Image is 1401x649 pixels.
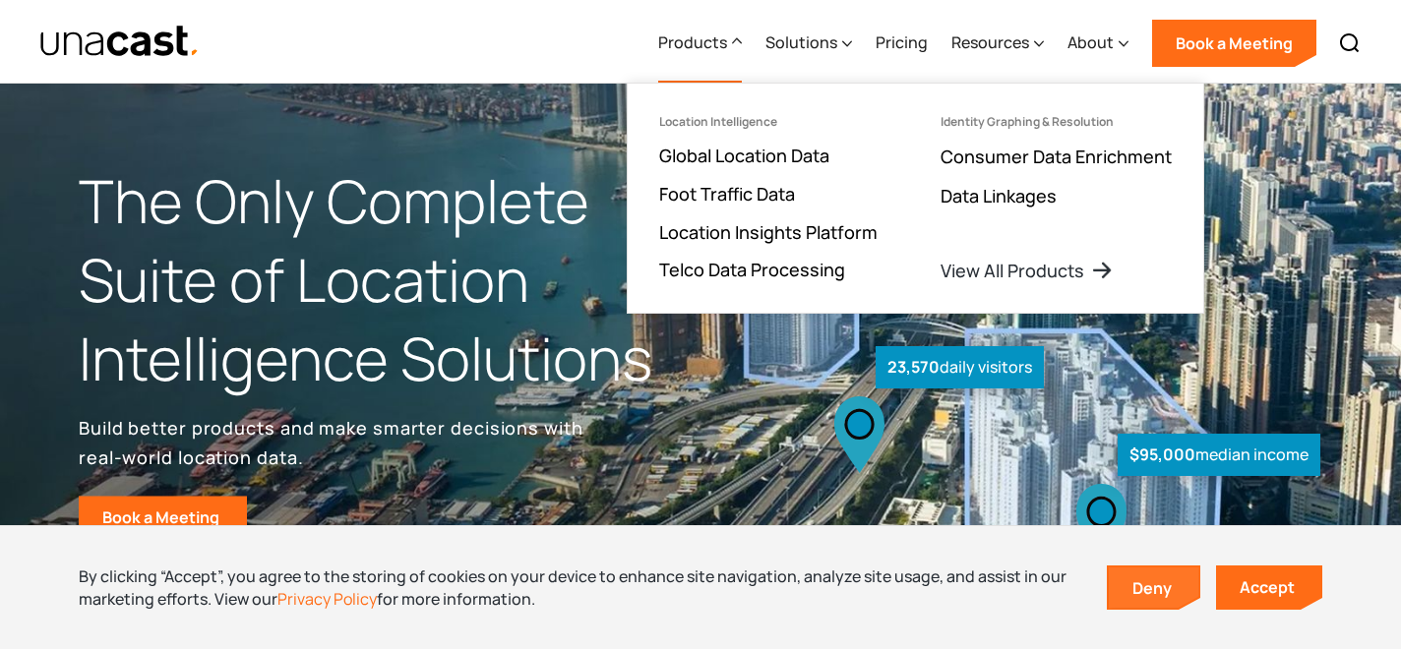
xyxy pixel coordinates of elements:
div: Solutions [765,30,837,54]
div: Products [658,30,727,54]
p: Build better products and make smarter decisions with real-world location data. [79,413,590,472]
strong: 23,570 [887,356,940,378]
a: Book a Meeting [79,496,247,539]
div: daily visitors [876,346,1044,388]
a: Deny [1109,567,1199,609]
a: Accept [1216,565,1322,610]
a: Foot Traffic Data [659,182,795,206]
div: About [1067,3,1128,84]
a: Telco Data Processing [659,258,845,281]
div: By clicking “Accept”, you agree to the storing of cookies on your device to enhance site navigati... [79,565,1077,610]
div: Identity Graphing & Resolution [941,115,1114,129]
strong: $95,000 [1129,443,1195,465]
div: Products [658,3,742,84]
div: Resources [951,30,1029,54]
a: Location Insights Platform [659,220,878,244]
img: Unacast text logo [39,25,200,59]
div: Resources [951,3,1044,84]
a: Book a Meeting [1152,20,1316,67]
div: median income [1118,434,1320,476]
a: Consumer Data Enrichment [941,145,1172,168]
a: Global Location Data [659,144,829,167]
div: Solutions [765,3,852,84]
a: Data Linkages [941,184,1057,207]
img: Search icon [1338,31,1362,55]
div: Location Intelligence [659,115,777,129]
nav: Products [627,83,1204,314]
a: Pricing [876,3,928,84]
div: About [1067,30,1114,54]
h1: The Only Complete Suite of Location Intelligence Solutions [79,162,700,397]
a: Privacy Policy [277,588,377,610]
a: home [39,25,200,59]
a: View All Products [941,259,1114,282]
